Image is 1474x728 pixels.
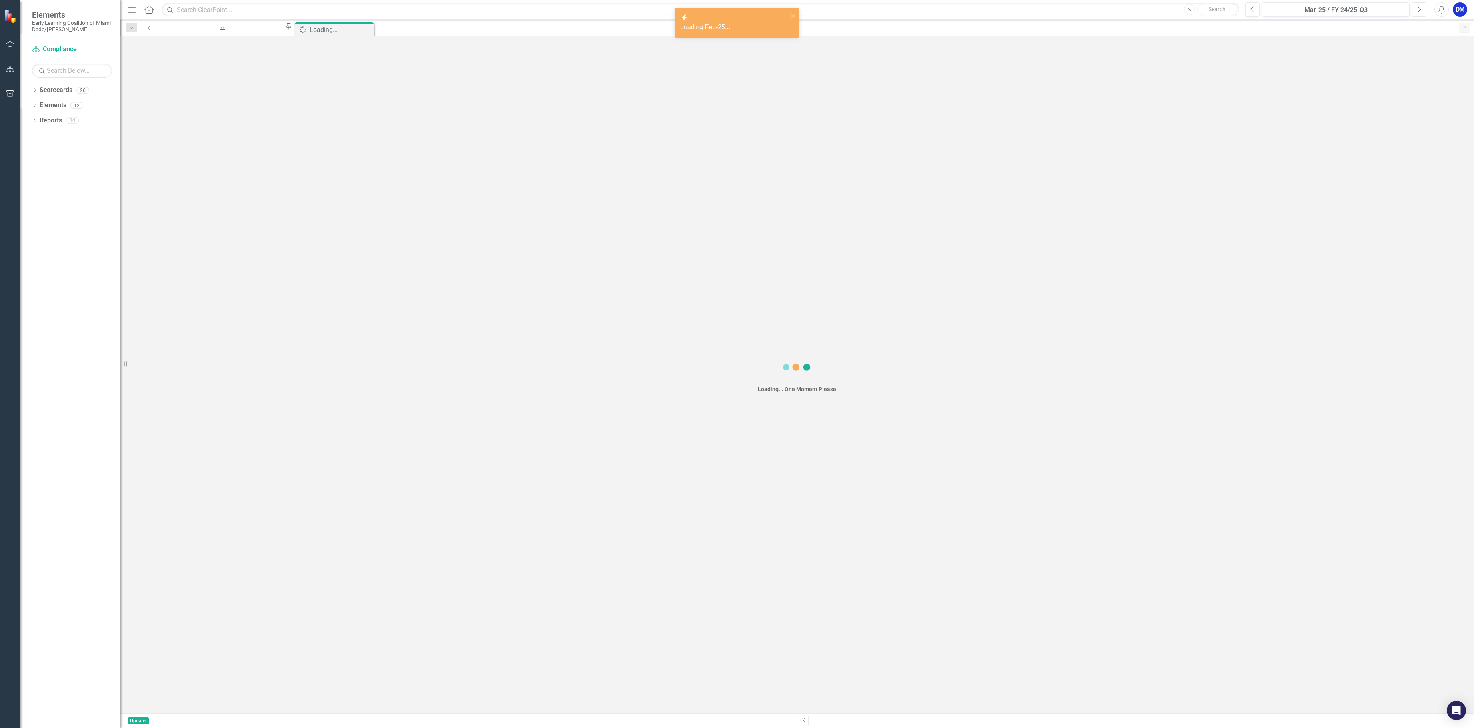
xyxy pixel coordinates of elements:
[66,117,79,124] div: 14
[76,87,89,94] div: 26
[162,3,1239,17] input: Search ClearPoint...
[40,101,66,110] a: Elements
[40,86,72,95] a: Scorecards
[32,64,112,78] input: Search Below...
[680,23,788,32] div: Loading Feb-25...
[1447,701,1466,720] div: Open Intercom Messenger
[1197,4,1237,15] button: Search
[32,20,112,33] small: Early Learning Coalition of Miami Dade/[PERSON_NAME]
[310,25,372,35] div: Loading...
[791,11,796,20] button: close
[32,10,112,20] span: Elements
[758,385,836,393] div: Loading... One Moment Please
[1265,5,1407,15] div: Mar-25 / FY 24/25-Q3
[157,22,285,32] a: Compliance Discrepancies by Location- Transfers
[70,102,83,109] div: 12
[40,116,62,125] a: Reports
[1262,2,1410,17] button: Mar-25 / FY 24/25-Q3
[32,45,112,54] a: Compliance
[128,717,149,724] span: Updater
[1208,6,1226,12] span: Search
[164,30,278,40] div: Compliance Discrepancies by Location- Transfers
[4,9,18,23] img: ClearPoint Strategy
[1453,2,1467,17] button: DM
